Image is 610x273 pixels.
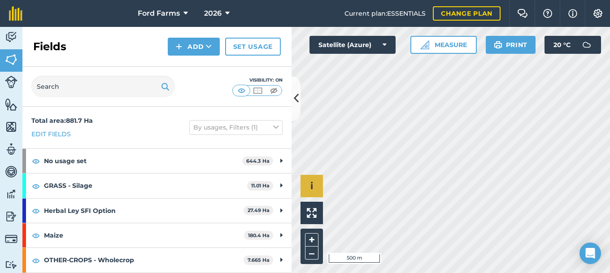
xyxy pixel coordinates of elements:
strong: 27.49 Ha [248,207,270,213]
img: A cog icon [593,9,603,18]
img: Two speech bubbles overlapping with the left bubble in the forefront [517,9,528,18]
strong: 180.4 Ha [248,232,270,238]
button: Measure [410,36,477,54]
img: Four arrows, one pointing top left, one top right, one bottom right and the last bottom left [307,208,317,218]
strong: GRASS - Silage [44,173,247,198]
div: GRASS - Silage11.01 Ha [22,173,292,198]
span: Ford Farms [138,8,180,19]
img: svg+xml;base64,PHN2ZyB4bWxucz0iaHR0cDovL3d3dy53My5vcmcvMjAwMC9zdmciIHdpZHRoPSI1NiIgaGVpZ2h0PSI2MC... [5,120,17,134]
strong: 7.665 Ha [248,257,270,263]
img: svg+xml;base64,PD94bWwgdmVyc2lvbj0iMS4wIiBlbmNvZGluZz0idXRmLTgiPz4KPCEtLSBHZW5lcmF0b3I6IEFkb2JlIE... [5,233,17,245]
img: svg+xml;base64,PHN2ZyB4bWxucz0iaHR0cDovL3d3dy53My5vcmcvMjAwMC9zdmciIHdpZHRoPSIxOCIgaGVpZ2h0PSIyNC... [32,255,40,266]
img: svg+xml;base64,PD94bWwgdmVyc2lvbj0iMS4wIiBlbmNvZGluZz0idXRmLTgiPz4KPCEtLSBHZW5lcmF0b3I6IEFkb2JlIE... [5,76,17,88]
strong: Total area : 881.7 Ha [31,117,93,125]
img: svg+xml;base64,PHN2ZyB4bWxucz0iaHR0cDovL3d3dy53My5vcmcvMjAwMC9zdmciIHdpZHRoPSIxOSIgaGVpZ2h0PSIyNC... [161,81,170,92]
span: i [310,180,313,191]
strong: 11.01 Ha [251,182,270,189]
span: 20 ° C [553,36,571,54]
div: Herbal Ley SFI Option27.49 Ha [22,199,292,223]
img: fieldmargin Logo [9,6,22,21]
img: svg+xml;base64,PD94bWwgdmVyc2lvbj0iMS4wIiBlbmNvZGluZz0idXRmLTgiPz4KPCEtLSBHZW5lcmF0b3I6IEFkb2JlIE... [5,260,17,269]
div: Visibility: On [232,77,283,84]
strong: OTHER-CROPS - Wholecrop [44,248,244,272]
img: svg+xml;base64,PHN2ZyB4bWxucz0iaHR0cDovL3d3dy53My5vcmcvMjAwMC9zdmciIHdpZHRoPSI1MCIgaGVpZ2h0PSI0MC... [252,86,263,95]
a: Set usage [225,38,281,56]
img: svg+xml;base64,PHN2ZyB4bWxucz0iaHR0cDovL3d3dy53My5vcmcvMjAwMC9zdmciIHdpZHRoPSIxOCIgaGVpZ2h0PSIyNC... [32,181,40,191]
img: svg+xml;base64,PHN2ZyB4bWxucz0iaHR0cDovL3d3dy53My5vcmcvMjAwMC9zdmciIHdpZHRoPSIxOCIgaGVpZ2h0PSIyNC... [32,230,40,241]
button: Satellite (Azure) [309,36,396,54]
img: svg+xml;base64,PHN2ZyB4bWxucz0iaHR0cDovL3d3dy53My5vcmcvMjAwMC9zdmciIHdpZHRoPSIxOCIgaGVpZ2h0PSIyNC... [32,205,40,216]
button: – [305,247,318,260]
img: svg+xml;base64,PHN2ZyB4bWxucz0iaHR0cDovL3d3dy53My5vcmcvMjAwMC9zdmciIHdpZHRoPSI1NiIgaGVpZ2h0PSI2MC... [5,98,17,111]
button: 20 °C [545,36,601,54]
img: svg+xml;base64,PHN2ZyB4bWxucz0iaHR0cDovL3d3dy53My5vcmcvMjAwMC9zdmciIHdpZHRoPSIxOSIgaGVpZ2h0PSIyNC... [494,39,502,50]
strong: 644.3 Ha [246,158,270,164]
button: Add [168,38,220,56]
span: 2026 [204,8,222,19]
div: OTHER-CROPS - Wholecrop7.665 Ha [22,248,292,272]
img: svg+xml;base64,PD94bWwgdmVyc2lvbj0iMS4wIiBlbmNvZGluZz0idXRmLTgiPz4KPCEtLSBHZW5lcmF0b3I6IEFkb2JlIE... [5,143,17,156]
button: Print [486,36,536,54]
a: Change plan [433,6,501,21]
strong: Herbal Ley SFI Option [44,199,244,223]
div: Open Intercom Messenger [579,243,601,264]
div: Maize180.4 Ha [22,223,292,247]
strong: Maize [44,223,244,247]
img: svg+xml;base64,PD94bWwgdmVyc2lvbj0iMS4wIiBlbmNvZGluZz0idXRmLTgiPz4KPCEtLSBHZW5lcmF0b3I6IEFkb2JlIE... [5,165,17,178]
img: svg+xml;base64,PHN2ZyB4bWxucz0iaHR0cDovL3d3dy53My5vcmcvMjAwMC9zdmciIHdpZHRoPSIxOCIgaGVpZ2h0PSIyNC... [32,156,40,166]
img: svg+xml;base64,PHN2ZyB4bWxucz0iaHR0cDovL3d3dy53My5vcmcvMjAwMC9zdmciIHdpZHRoPSI1NiIgaGVpZ2h0PSI2MC... [5,53,17,66]
img: svg+xml;base64,PD94bWwgdmVyc2lvbj0iMS4wIiBlbmNvZGluZz0idXRmLTgiPz4KPCEtLSBHZW5lcmF0b3I6IEFkb2JlIE... [5,187,17,201]
div: No usage set644.3 Ha [22,149,292,173]
img: svg+xml;base64,PD94bWwgdmVyc2lvbj0iMS4wIiBlbmNvZGluZz0idXRmLTgiPz4KPCEtLSBHZW5lcmF0b3I6IEFkb2JlIE... [578,36,596,54]
img: Ruler icon [420,40,429,49]
img: svg+xml;base64,PHN2ZyB4bWxucz0iaHR0cDovL3d3dy53My5vcmcvMjAwMC9zdmciIHdpZHRoPSI1MCIgaGVpZ2h0PSI0MC... [268,86,279,95]
img: svg+xml;base64,PD94bWwgdmVyc2lvbj0iMS4wIiBlbmNvZGluZz0idXRmLTgiPz4KPCEtLSBHZW5lcmF0b3I6IEFkb2JlIE... [5,30,17,44]
input: Search [31,76,175,97]
img: svg+xml;base64,PHN2ZyB4bWxucz0iaHR0cDovL3d3dy53My5vcmcvMjAwMC9zdmciIHdpZHRoPSIxNCIgaGVpZ2h0PSIyNC... [176,41,182,52]
a: Edit fields [31,129,71,139]
img: svg+xml;base64,PHN2ZyB4bWxucz0iaHR0cDovL3d3dy53My5vcmcvMjAwMC9zdmciIHdpZHRoPSIxNyIgaGVpZ2h0PSIxNy... [568,8,577,19]
button: By usages, Filters (1) [189,120,283,134]
img: svg+xml;base64,PD94bWwgdmVyc2lvbj0iMS4wIiBlbmNvZGluZz0idXRmLTgiPz4KPCEtLSBHZW5lcmF0b3I6IEFkb2JlIE... [5,210,17,223]
button: + [305,233,318,247]
strong: No usage set [44,149,242,173]
button: i [301,175,323,197]
span: Current plan : ESSENTIALS [344,9,426,18]
img: A question mark icon [542,9,553,18]
img: svg+xml;base64,PHN2ZyB4bWxucz0iaHR0cDovL3d3dy53My5vcmcvMjAwMC9zdmciIHdpZHRoPSI1MCIgaGVpZ2h0PSI0MC... [236,86,247,95]
h2: Fields [33,39,66,54]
